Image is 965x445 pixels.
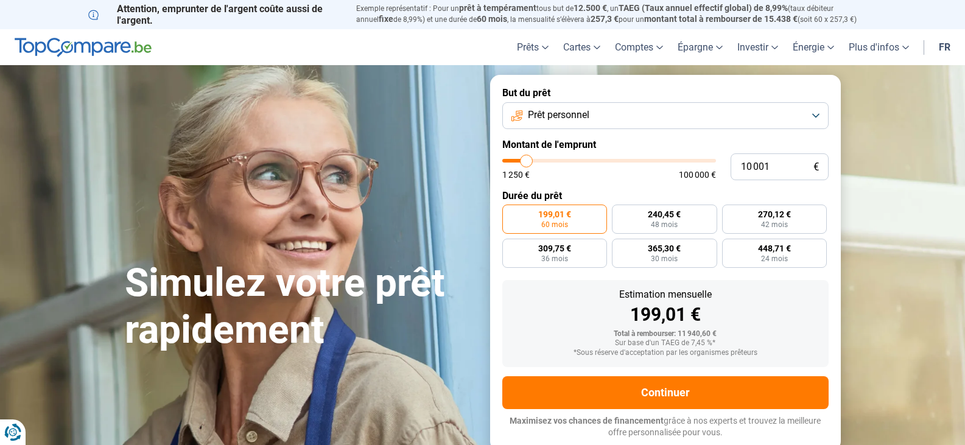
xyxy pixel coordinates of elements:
[356,3,877,25] p: Exemple représentatif : Pour un tous but de , un (taux débiteur annuel de 8,99%) et une durée de ...
[502,87,829,99] label: But du prêt
[502,170,530,179] span: 1 250 €
[502,190,829,201] label: Durée du prêt
[512,306,819,324] div: 199,01 €
[459,3,536,13] span: prêt à tempérament
[88,3,342,26] p: Attention, emprunter de l'argent coûte aussi de l'argent.
[541,255,568,262] span: 36 mois
[932,29,958,65] a: fr
[785,29,841,65] a: Énergie
[379,14,393,24] span: fixe
[619,3,788,13] span: TAEG (Taux annuel effectif global) de 8,99%
[730,29,785,65] a: Investir
[556,29,608,65] a: Cartes
[761,221,788,228] span: 42 mois
[477,14,507,24] span: 60 mois
[591,14,619,24] span: 257,3 €
[758,210,791,219] span: 270,12 €
[125,260,475,354] h1: Simulez votre prêt rapidement
[15,38,152,57] img: TopCompare
[670,29,730,65] a: Épargne
[651,255,678,262] span: 30 mois
[512,349,819,357] div: *Sous réserve d'acceptation par les organismes prêteurs
[648,244,681,253] span: 365,30 €
[841,29,916,65] a: Plus d'infos
[651,221,678,228] span: 48 mois
[510,29,556,65] a: Prêts
[512,330,819,338] div: Total à rembourser: 11 940,60 €
[502,376,829,409] button: Continuer
[574,3,607,13] span: 12.500 €
[679,170,716,179] span: 100 000 €
[512,290,819,300] div: Estimation mensuelle
[648,210,681,219] span: 240,45 €
[644,14,798,24] span: montant total à rembourser de 15.438 €
[502,139,829,150] label: Montant de l'emprunt
[608,29,670,65] a: Comptes
[813,162,819,172] span: €
[512,339,819,348] div: Sur base d'un TAEG de 7,45 %*
[538,210,571,219] span: 199,01 €
[502,415,829,439] p: grâce à nos experts et trouvez la meilleure offre personnalisée pour vous.
[528,108,589,122] span: Prêt personnel
[541,221,568,228] span: 60 mois
[761,255,788,262] span: 24 mois
[758,244,791,253] span: 448,71 €
[502,102,829,129] button: Prêt personnel
[538,244,571,253] span: 309,75 €
[510,416,664,426] span: Maximisez vos chances de financement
